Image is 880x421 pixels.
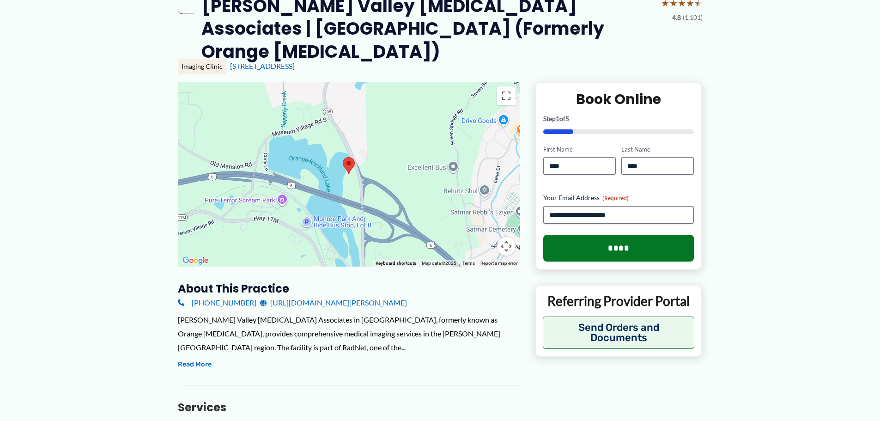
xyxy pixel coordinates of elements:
[260,296,407,310] a: [URL][DOMAIN_NAME][PERSON_NAME]
[672,12,681,24] span: 4.8
[497,237,516,256] button: Map camera controls
[543,145,616,154] label: First Name
[178,313,520,354] div: [PERSON_NAME] Valley [MEDICAL_DATA] Associates in [GEOGRAPHIC_DATA], formerly known as Orange [ME...
[178,359,212,370] button: Read More
[180,255,211,267] a: Open this area in Google Maps (opens a new window)
[556,115,559,122] span: 1
[178,59,226,74] div: Imaging Clinic
[543,317,695,349] button: Send Orders and Documents
[230,61,295,70] a: [STREET_ADDRESS]
[180,255,211,267] img: Google
[602,195,629,201] span: (Required)
[462,261,475,266] a: Terms (opens in new tab)
[497,86,516,105] button: Toggle fullscreen view
[178,296,256,310] a: [PHONE_NUMBER]
[376,260,416,267] button: Keyboard shortcuts
[543,293,695,309] p: Referring Provider Portal
[543,90,694,108] h2: Book Online
[683,12,703,24] span: (1,101)
[565,115,569,122] span: 5
[480,261,517,266] a: Report a map error
[422,261,456,266] span: Map data ©2025
[621,145,694,154] label: Last Name
[178,400,520,415] h3: Services
[543,116,694,122] p: Step of
[543,193,694,202] label: Your Email Address
[178,281,520,296] h3: About this practice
